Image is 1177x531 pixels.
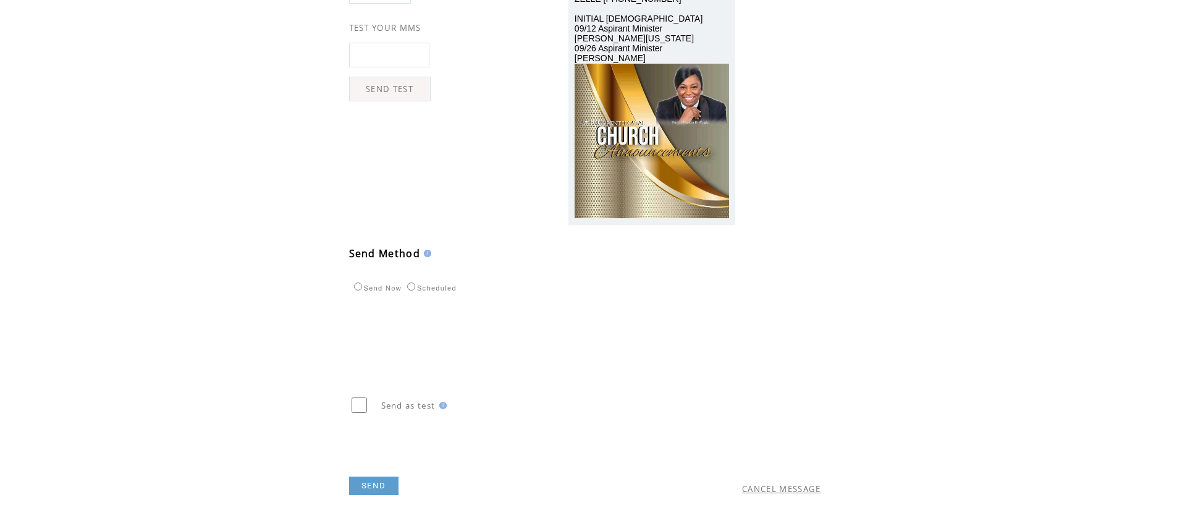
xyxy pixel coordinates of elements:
[404,284,457,292] label: Scheduled
[349,477,399,495] a: SEND
[436,402,447,409] img: help.gif
[420,250,431,257] img: help.gif
[349,22,421,33] span: TEST YOUR MMS
[349,77,431,101] a: SEND TEST
[742,483,821,495] a: CANCEL MESSAGE
[407,282,415,291] input: Scheduled
[349,247,421,260] span: Send Method
[354,282,362,291] input: Send Now
[351,284,402,292] label: Send Now
[381,400,436,411] span: Send as test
